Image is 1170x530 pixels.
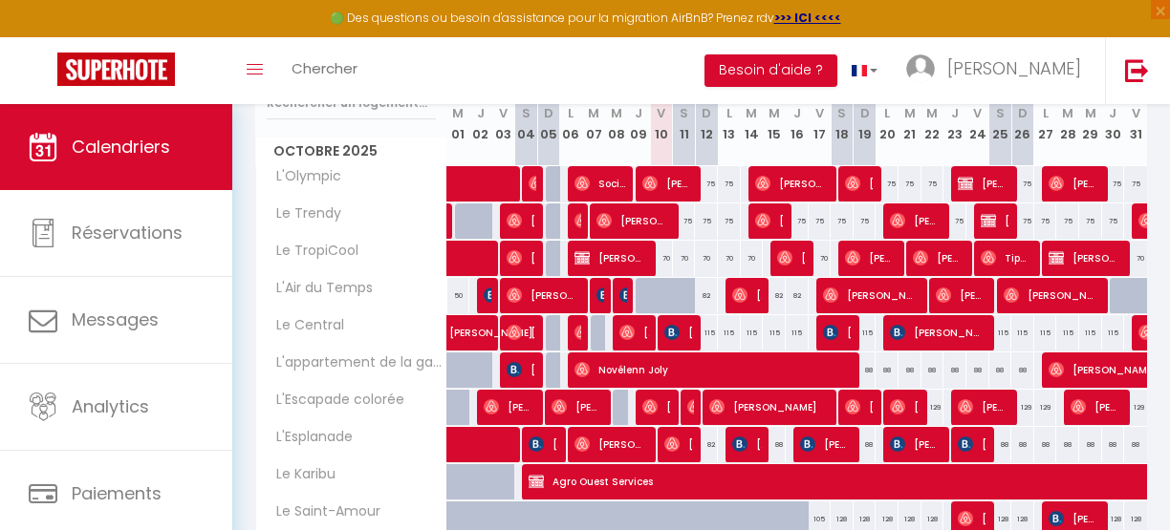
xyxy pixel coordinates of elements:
th: 05 [537,81,560,166]
a: [PERSON_NAME] [440,315,463,351]
div: 75 [876,166,899,201]
span: L'Esplanade [259,427,357,448]
abbr: V [499,104,508,122]
div: 82 [786,278,809,313]
span: Messages [72,307,159,331]
span: [PERSON_NAME] [755,202,785,239]
span: [PERSON_NAME] [642,165,694,201]
th: 08 [605,81,628,166]
span: [PERSON_NAME] [958,426,987,462]
span: Le TropiCool [259,241,363,262]
span: [PERSON_NAME] [823,314,853,350]
span: Le Karibu [259,464,340,485]
span: [PERSON_NAME] [890,314,986,350]
span: Société Vems [574,165,626,201]
th: 03 [492,81,515,166]
abbr: V [657,104,665,122]
abbr: J [635,104,642,122]
a: >>> ICI <<<< [774,10,841,26]
th: 09 [628,81,651,166]
span: [PERSON_NAME] [507,277,580,313]
span: [PERSON_NAME] [687,389,695,425]
span: [PERSON_NAME] [1004,277,1099,313]
div: 70 [1124,241,1147,276]
div: 75 [943,203,966,239]
abbr: S [680,104,688,122]
div: 70 [650,241,673,276]
div: 75 [718,166,741,201]
div: 88 [854,352,877,388]
div: 115 [1079,315,1102,350]
th: 29 [1079,81,1102,166]
span: Novélenn Joly [574,351,846,388]
span: [PERSON_NAME] [981,202,1010,239]
div: 88 [763,427,786,462]
a: ... [PERSON_NAME] [892,37,1105,104]
div: 70 [809,241,832,276]
span: Tiphaine Hustache [981,240,1032,276]
div: 115 [1011,315,1034,350]
span: [PERSON_NAME] [936,277,987,313]
th: 21 [899,81,921,166]
div: 115 [1034,315,1057,350]
a: Chercher [277,37,372,104]
abbr: S [522,104,531,122]
span: [PERSON_NAME] [732,426,762,462]
div: 88 [876,352,899,388]
span: [PERSON_NAME] [642,389,672,425]
div: 75 [831,203,854,239]
div: 75 [1124,166,1147,201]
span: Calendriers [72,135,170,159]
span: Réservations [72,221,183,244]
div: 70 [741,241,764,276]
th: 22 [921,81,944,166]
div: 75 [673,203,696,239]
abbr: D [702,104,711,122]
th: 23 [943,81,966,166]
th: 17 [809,81,832,166]
div: 75 [695,203,718,239]
div: 75 [809,203,832,239]
span: [PERSON_NAME] [845,389,875,425]
span: [PERSON_NAME] [823,277,919,313]
div: 75 [899,166,921,201]
div: 75 [921,166,944,201]
div: 75 [1034,203,1057,239]
span: [PERSON_NAME] [1049,165,1100,201]
div: 115 [1102,315,1125,350]
div: 50 [447,278,470,313]
span: [PERSON_NAME] [913,240,964,276]
div: 75 [1011,203,1034,239]
span: [PERSON_NAME] [777,240,807,276]
span: L'appartement de la gare [259,352,450,373]
span: [PERSON_NAME] [PERSON_NAME] Bebu [529,426,558,462]
div: 70 [718,241,741,276]
div: 75 [1102,166,1125,201]
th: 28 [1056,81,1079,166]
span: [PERSON_NAME] [574,426,648,462]
span: Le Central [259,315,349,336]
th: 19 [854,81,877,166]
abbr: S [996,104,1005,122]
img: logout [1125,58,1149,82]
div: 75 [1079,203,1102,239]
th: 04 [514,81,537,166]
div: 88 [921,352,944,388]
div: 75 [854,203,877,239]
div: 88 [989,352,1012,388]
div: 129 [1034,390,1057,425]
th: 20 [876,81,899,166]
div: 129 [1011,390,1034,425]
div: 88 [1011,427,1034,462]
div: 115 [695,315,718,350]
abbr: M [452,104,464,122]
span: [PERSON_NAME] [507,351,536,388]
span: L'Air du Temps [259,278,378,299]
span: [PERSON_NAME] [1071,389,1122,425]
th: 18 [831,81,854,166]
th: 06 [560,81,583,166]
span: [PERSON_NAME] [449,305,537,341]
div: 115 [763,315,786,350]
abbr: M [926,104,938,122]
